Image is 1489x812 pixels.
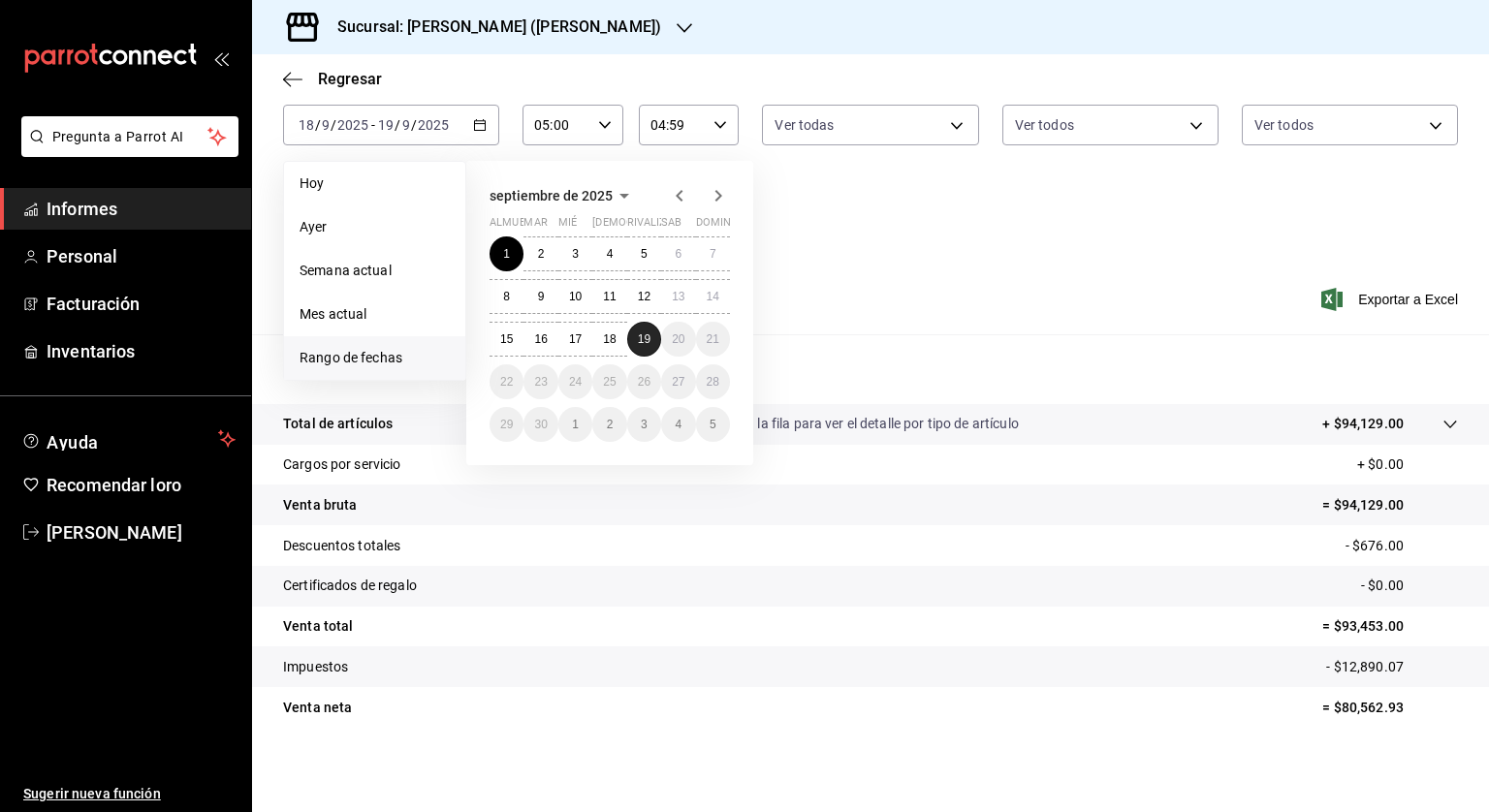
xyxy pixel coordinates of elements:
[569,332,582,346] font: 17
[607,418,614,431] font: 2
[696,236,730,271] button: 7 de septiembre de 2025
[1015,117,1074,133] font: Ver todos
[523,364,557,399] button: 23 de septiembre de 2025
[14,141,238,161] a: Pregunta a Parrot AI
[503,247,510,261] abbr: 1 de septiembre de 2025
[627,279,661,314] button: 12 de septiembre de 2025
[603,375,616,389] abbr: 25 de septiembre de 2025
[707,290,719,303] abbr: 14 de septiembre de 2025
[638,290,650,303] font: 12
[707,290,719,303] font: 14
[675,247,681,261] font: 6
[592,364,626,399] button: 25 de septiembre de 2025
[603,332,616,346] abbr: 18 de septiembre de 2025
[490,364,523,399] button: 22 de septiembre de 2025
[523,216,547,236] abbr: martes
[603,290,616,303] abbr: 11 de septiembre de 2025
[1325,288,1458,311] button: Exportar a Excel
[603,332,616,346] font: 18
[627,407,661,442] button: 3 de octubre de 2025
[336,117,369,133] input: ----
[569,290,582,303] abbr: 10 de septiembre de 2025
[371,117,375,133] font: -
[490,216,547,236] abbr: lunes
[500,418,513,431] font: 29
[47,246,117,266] font: Personal
[675,247,681,261] abbr: 6 de septiembre de 2025
[300,219,328,234] font: Ayer
[283,538,400,553] font: Descuentos totales
[500,375,513,389] abbr: 22 de septiembre de 2025
[47,199,117,219] font: Informes
[641,418,648,431] abbr: 3 de octubre de 2025
[1322,497,1404,513] font: = $94,129.00
[661,364,695,399] button: 27 de septiembre de 2025
[661,236,695,271] button: 6 de septiembre de 2025
[538,247,545,261] font: 2
[1322,618,1404,634] font: = $93,453.00
[500,332,513,346] font: 15
[213,50,229,66] button: abrir_cajón_menú
[490,188,613,203] font: septiembre de 2025
[707,375,719,389] font: 28
[696,216,743,229] font: dominio
[558,236,592,271] button: 3 de septiembre de 2025
[47,341,135,361] font: Inventarios
[47,522,182,543] font: [PERSON_NAME]
[638,332,650,346] font: 19
[707,332,719,346] font: 21
[523,216,547,229] font: mar
[558,216,577,236] abbr: miércoles
[775,117,834,133] font: Ver todas
[603,375,616,389] font: 25
[283,618,353,634] font: Venta total
[627,322,661,357] button: 19 de septiembre de 2025
[47,294,140,314] font: Facturación
[283,497,357,513] font: Venta bruta
[672,375,684,389] font: 27
[283,416,393,431] font: Total de artículos
[21,116,238,157] button: Pregunta a Parrot AI
[592,322,626,357] button: 18 de septiembre de 2025
[534,375,547,389] font: 23
[607,418,614,431] abbr: 2 de octubre de 2025
[707,375,719,389] abbr: 28 de septiembre de 2025
[558,364,592,399] button: 24 de septiembre de 2025
[283,659,348,674] font: Impuestos
[696,407,730,442] button: 5 de octubre de 2025
[503,290,510,303] abbr: 8 de septiembre de 2025
[697,416,1019,431] font: Da clic en la fila para ver el detalle por tipo de artículo
[661,279,695,314] button: 13 de septiembre de 2025
[672,332,684,346] font: 20
[641,247,648,261] abbr: 5 de septiembre de 2025
[627,364,661,399] button: 26 de septiembre de 2025
[572,418,579,431] font: 1
[710,418,716,431] abbr: 5 de octubre de 2025
[592,216,707,229] font: [DEMOGRAPHIC_DATA]
[696,364,730,399] button: 28 de septiembre de 2025
[337,17,661,36] font: Sucursal: [PERSON_NAME] ([PERSON_NAME])
[1322,416,1404,431] font: + $94,129.00
[523,407,557,442] button: 30 de septiembre de 2025
[661,216,681,229] font: sab
[661,216,681,236] abbr: sábado
[395,117,400,133] font: /
[490,184,636,207] button: septiembre de 2025
[490,322,523,357] button: 15 de septiembre de 2025
[710,247,716,261] font: 7
[315,117,321,133] font: /
[523,322,557,357] button: 16 de septiembre de 2025
[503,290,510,303] font: 8
[411,117,417,133] font: /
[534,332,547,346] abbr: 16 de septiembre de 2025
[572,418,579,431] abbr: 1 de octubre de 2025
[47,432,99,453] font: Ayuda
[331,117,336,133] font: /
[572,247,579,261] font: 3
[696,279,730,314] button: 14 de septiembre de 2025
[592,279,626,314] button: 11 de septiembre de 2025
[283,578,417,593] font: Certificados de regalo
[592,407,626,442] button: 2 de octubre de 2025
[300,350,402,365] font: Rango de fechas
[675,418,681,431] font: 4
